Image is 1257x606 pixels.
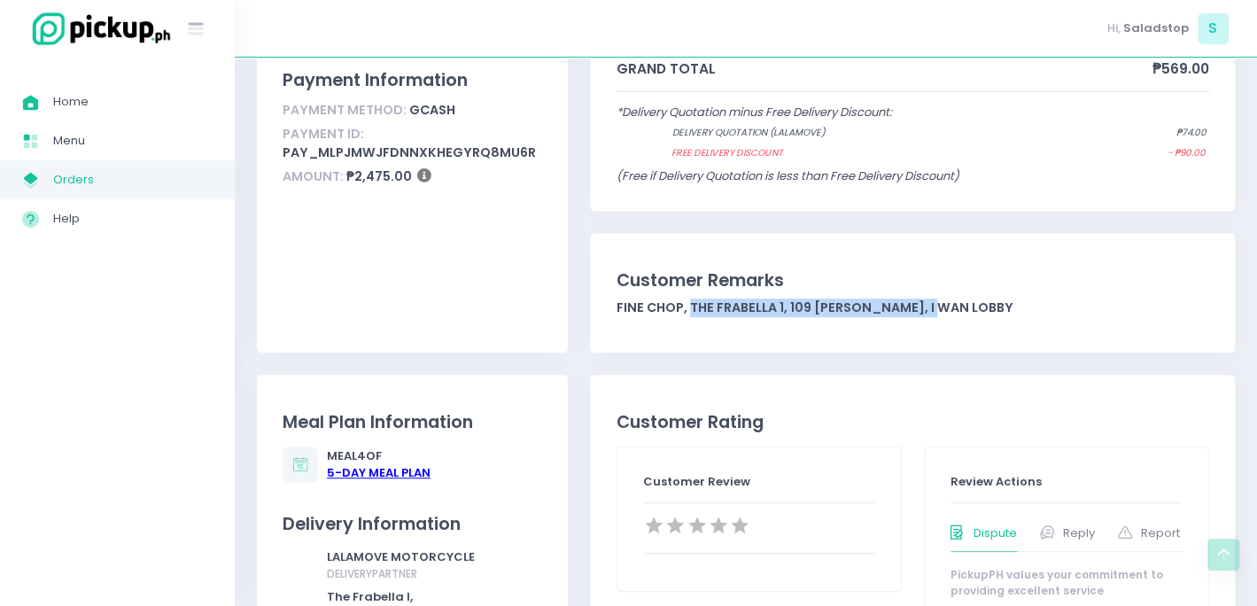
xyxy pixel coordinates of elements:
[283,122,542,165] div: pay_MLPJmwJfDNNXKHEgYRq8Mu6R
[53,168,213,191] span: Orders
[1198,13,1229,44] span: S
[617,409,1209,435] div: Customer Rating
[643,473,750,490] span: Customer Review
[1167,146,1204,160] span: - ₱90.00
[327,548,537,583] div: LALAMOVE MOTORCYCLE
[617,167,959,184] span: (Free if Delivery Quotation is less than Free Delivery Discount)
[617,104,892,120] span: *Delivery Quotation minus Free Delivery Discount:
[283,67,542,93] div: Payment Information
[283,125,364,143] span: Payment ID:
[53,129,213,152] span: Menu
[671,146,1107,160] span: Free Delivery Discount
[1152,58,1209,79] span: ₱569.00
[327,464,431,482] div: 5 -Day Meal Plan
[1123,19,1189,37] span: Saladstop
[617,268,1209,293] div: Customer Remarks
[283,166,542,190] div: ₱2,475.00
[974,524,1017,542] span: Dispute
[617,58,1152,79] span: grand total
[1107,19,1121,37] span: Hi,
[951,567,1183,599] div: PickupPH values your commitment to providing excellent service
[22,10,173,48] img: logo
[671,126,1116,140] span: Delivery quotation (lalamove)
[283,99,542,123] div: gcash
[283,101,407,119] span: Payment Method:
[1141,524,1180,542] span: Report
[283,409,542,435] div: Meal Plan Information
[327,447,431,482] div: Meal 4 of
[1176,126,1206,140] span: ₱74.00
[283,167,344,185] span: Amount:
[283,511,542,537] div: Delivery Information
[951,473,1042,490] span: Review Actions
[327,566,417,581] span: delivery partner
[53,207,213,230] span: Help
[1063,524,1095,542] span: Reply
[53,90,213,113] span: Home
[617,299,1209,317] div: Fine chop, The Frabella 1, 109 [PERSON_NAME], I wan lobby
